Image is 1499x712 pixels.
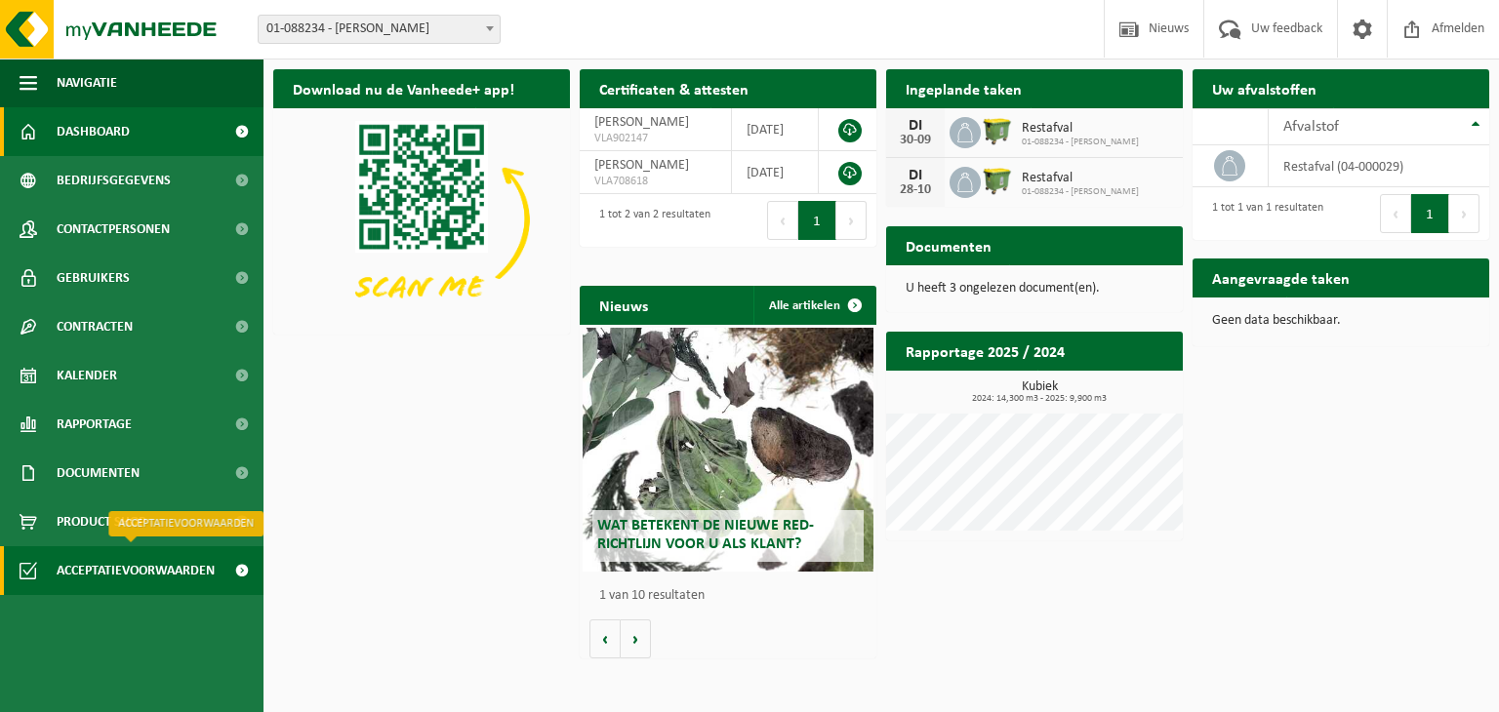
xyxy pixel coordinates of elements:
[1022,186,1139,198] span: 01-088234 - [PERSON_NAME]
[57,254,130,302] span: Gebruikers
[896,134,935,147] div: 30-09
[767,201,798,240] button: Previous
[1193,69,1336,107] h2: Uw afvalstoffen
[896,380,1183,404] h3: Kubiek
[981,114,1014,147] img: WB-1100-HPE-GN-50
[621,619,651,658] button: Volgende
[57,449,140,497] span: Documenten
[594,174,716,189] span: VLA708618
[594,158,689,173] span: [PERSON_NAME]
[594,115,689,130] span: [PERSON_NAME]
[258,15,501,44] span: 01-088234 - DENYS MARNIK - WERVIK
[896,168,935,183] div: DI
[1193,258,1369,297] h2: Aangevraagde taken
[1037,370,1181,409] a: Bekijk rapportage
[1449,194,1479,233] button: Next
[1283,119,1339,135] span: Afvalstof
[732,151,819,194] td: [DATE]
[259,16,500,43] span: 01-088234 - DENYS MARNIK - WERVIK
[1202,192,1323,235] div: 1 tot 1 van 1 resultaten
[1411,194,1449,233] button: 1
[906,282,1163,296] p: U heeft 3 ongelezen document(en).
[896,183,935,197] div: 28-10
[886,69,1041,107] h2: Ingeplande taken
[580,286,668,324] h2: Nieuws
[1269,145,1489,187] td: restafval (04-000029)
[599,589,867,603] p: 1 van 10 resultaten
[57,205,170,254] span: Contactpersonen
[580,69,768,107] h2: Certificaten & attesten
[57,546,215,595] span: Acceptatievoorwaarden
[753,286,874,325] a: Alle artikelen
[57,107,130,156] span: Dashboard
[896,118,935,134] div: DI
[57,59,117,107] span: Navigatie
[583,328,873,572] a: Wat betekent de nieuwe RED-richtlijn voor u als klant?
[1022,171,1139,186] span: Restafval
[57,156,171,205] span: Bedrijfsgegevens
[589,619,621,658] button: Vorige
[594,131,716,146] span: VLA902147
[732,108,819,151] td: [DATE]
[273,108,570,331] img: Download de VHEPlus App
[1022,121,1139,137] span: Restafval
[981,164,1014,197] img: WB-1100-HPE-GN-50
[886,332,1084,370] h2: Rapportage 2025 / 2024
[57,400,132,449] span: Rapportage
[886,226,1011,264] h2: Documenten
[836,201,867,240] button: Next
[1022,137,1139,148] span: 01-088234 - [PERSON_NAME]
[1380,194,1411,233] button: Previous
[57,497,145,546] span: Product Shop
[798,201,836,240] button: 1
[597,518,814,552] span: Wat betekent de nieuwe RED-richtlijn voor u als klant?
[589,199,710,242] div: 1 tot 2 van 2 resultaten
[896,394,1183,404] span: 2024: 14,300 m3 - 2025: 9,900 m3
[57,351,117,400] span: Kalender
[1212,314,1470,328] p: Geen data beschikbaar.
[273,69,534,107] h2: Download nu de Vanheede+ app!
[57,302,133,351] span: Contracten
